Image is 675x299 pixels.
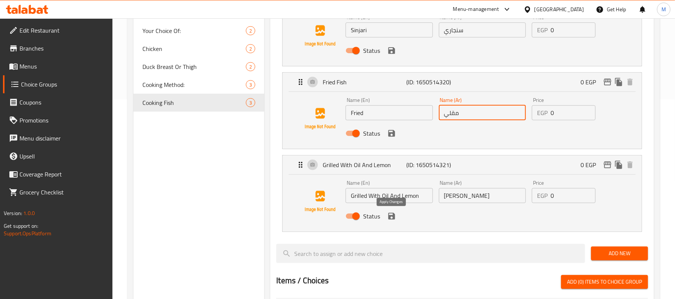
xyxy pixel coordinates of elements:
span: Cooking Method: [142,80,246,89]
a: Menu disclaimer [3,129,113,147]
span: Menus [19,62,107,71]
input: Enter name En [346,22,433,37]
span: 2 [246,45,255,52]
button: save [386,128,397,139]
div: Menu-management [453,5,499,14]
img: Grilled With Oil And Lemon [296,178,344,226]
input: Please enter price [551,105,596,120]
div: Cooking Fish3 [133,94,264,112]
div: Expand [283,155,642,174]
input: Please enter price [551,22,596,37]
li: ExpandFried FishName (En)Name (Ar)PriceEGPStatussave [276,69,648,152]
div: Your Choice Of:2 [133,22,264,40]
input: Enter name Ar [439,188,526,203]
p: Fried Fish [323,78,406,87]
span: M [662,5,666,13]
input: Please enter price [551,188,596,203]
button: edit [602,76,613,88]
span: Promotions [19,116,107,125]
a: Coupons [3,93,113,111]
span: Chicken [142,44,246,53]
input: Enter name En [346,188,433,203]
a: Support.OpsPlatform [4,229,51,238]
li: ExpandGrilled With Oil And LemonName (En)Name (Ar)PriceEGPStatussave [276,152,648,235]
span: 3 [246,81,255,88]
a: Grocery Checklist [3,183,113,201]
p: EGP [537,108,548,117]
input: search [276,244,585,263]
span: 2 [246,27,255,34]
a: Coverage Report [3,165,113,183]
div: [GEOGRAPHIC_DATA] [534,5,584,13]
p: 0 EGP [581,160,602,169]
div: Choices [246,80,255,89]
button: delete [624,76,636,88]
button: Add New [591,247,648,260]
span: Coupons [19,98,107,107]
a: Promotions [3,111,113,129]
div: Expand [283,73,642,91]
div: Choices [246,62,255,71]
img: Fried Fish [296,95,344,143]
a: Menus [3,57,113,75]
button: Add (0) items to choice group [561,275,648,289]
p: (ID: 1650514321) [407,160,462,169]
p: (ID: 1650514320) [407,78,462,87]
a: Choice Groups [3,75,113,93]
span: Choice Groups [21,80,107,89]
span: Add (0) items to choice group [567,277,642,287]
span: Menu disclaimer [19,134,107,143]
div: Cooking Method:3 [133,76,264,94]
input: Enter name Ar [439,22,526,37]
span: 1.0.0 [23,208,35,218]
span: Add New [597,249,642,258]
button: duplicate [613,76,624,88]
p: EGP [537,25,548,34]
span: Status [363,212,380,221]
p: EGP [537,191,548,200]
span: Version: [4,208,22,218]
img: Sinjari [296,12,344,60]
span: 2 [246,63,255,70]
span: Upsell [19,152,107,161]
span: Status [363,46,380,55]
span: Duck Breast Or Thigh [142,62,246,71]
span: Edit Restaurant [19,26,107,35]
div: Choices [246,44,255,53]
a: Edit Restaurant [3,21,113,39]
p: 0 EGP [581,78,602,87]
div: Chicken2 [133,40,264,58]
div: Duck Breast Or Thigh2 [133,58,264,76]
span: 3 [246,99,255,106]
input: Enter name Ar [439,105,526,120]
p: Grilled With Oil And Lemon [323,160,406,169]
button: save [386,211,397,222]
span: Status [363,129,380,138]
button: duplicate [613,159,624,170]
a: Upsell [3,147,113,165]
span: Get support on: [4,221,38,231]
div: Choices [246,26,255,35]
a: Branches [3,39,113,57]
span: Your Choice Of: [142,26,246,35]
button: edit [602,159,613,170]
span: Coverage Report [19,170,107,179]
span: Branches [19,44,107,53]
h2: Items / Choices [276,275,329,286]
button: save [386,45,397,56]
span: Cooking Fish [142,98,246,107]
button: delete [624,159,636,170]
span: Grocery Checklist [19,188,107,197]
input: Enter name En [346,105,433,120]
